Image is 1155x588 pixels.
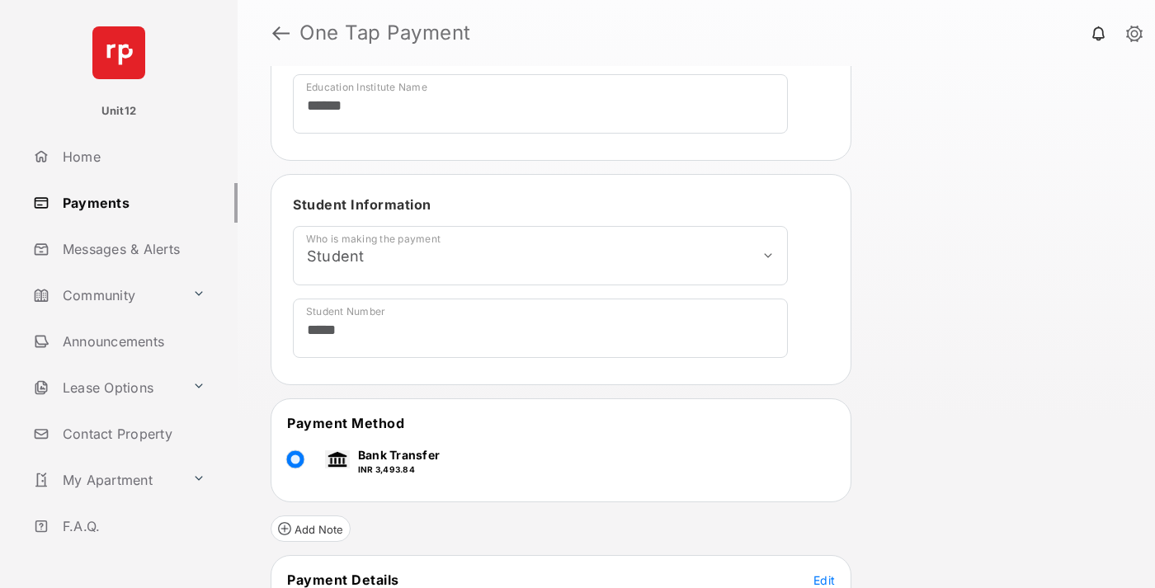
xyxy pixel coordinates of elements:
[26,229,238,269] a: Messages & Alerts
[26,506,238,546] a: F.A.Q.
[26,183,238,223] a: Payments
[293,196,431,213] span: Student Information
[26,414,238,454] a: Contact Property
[813,573,835,587] span: Edit
[358,446,440,463] p: Bank Transfer
[92,26,145,79] img: svg+xml;base64,PHN2ZyB4bWxucz0iaHR0cDovL3d3dy53My5vcmcvMjAwMC9zdmciIHdpZHRoPSI2NCIgaGVpZ2h0PSI2NC...
[26,322,238,361] a: Announcements
[287,572,399,588] span: Payment Details
[299,23,471,43] strong: One Tap Payment
[287,415,404,431] span: Payment Method
[271,515,351,542] button: Add Note
[813,572,835,588] button: Edit
[325,450,350,468] img: bank.png
[358,463,440,476] p: INR 3,493.84
[26,137,238,176] a: Home
[101,103,137,120] p: Unit12
[26,368,186,407] a: Lease Options
[26,275,186,315] a: Community
[26,460,186,500] a: My Apartment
